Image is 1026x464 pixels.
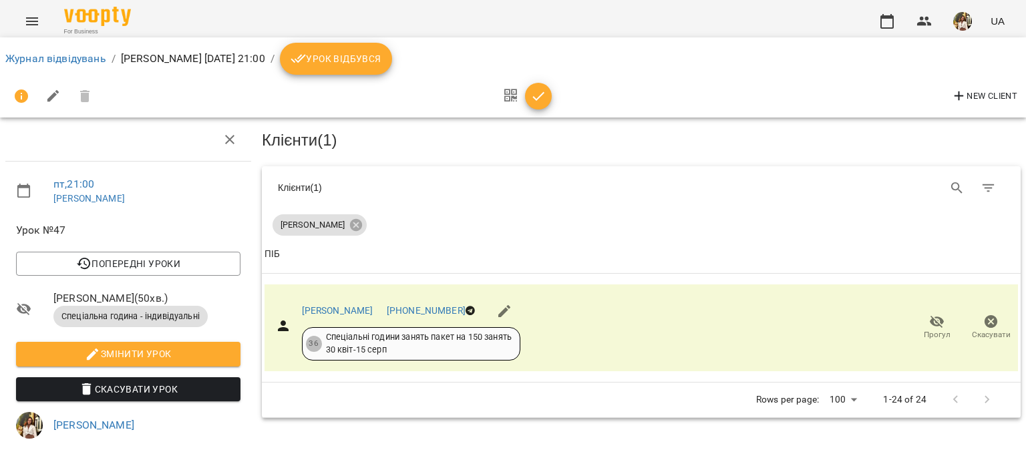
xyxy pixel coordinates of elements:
div: Table Toolbar [262,166,1021,209]
span: New Client [951,88,1017,104]
div: 100 [824,390,862,409]
div: Спеціальні години занять пакет на 150 занять 30 квіт - 15 серп [326,331,512,356]
div: Sort [265,246,280,262]
span: Урок №47 [16,222,240,238]
h3: Клієнти ( 1 ) [262,132,1021,149]
span: Скасувати Урок [27,381,230,397]
span: Прогул [924,329,951,340]
button: New Client [948,85,1021,107]
p: 1-24 of 24 [883,393,926,407]
div: [PERSON_NAME] [273,214,367,236]
span: ПІБ [265,246,1018,262]
div: Клієнти ( 1 ) [278,181,631,194]
a: пт , 21:00 [53,178,94,190]
img: Voopty Logo [64,7,131,26]
span: Попередні уроки [27,256,230,272]
p: Rows per page: [756,393,819,407]
button: UA [985,9,1010,33]
span: Урок відбувся [291,51,381,67]
li: / [271,51,275,67]
span: Змінити урок [27,346,230,362]
p: [PERSON_NAME] [DATE] 21:00 [121,51,265,67]
button: Змінити урок [16,342,240,366]
button: Скасувати [964,309,1018,346]
span: UA [991,14,1005,28]
button: Фільтр [973,172,1005,204]
span: [PERSON_NAME] [273,219,353,231]
span: Спеціальна година - індивідуальні [53,310,208,322]
span: Скасувати [972,329,1011,340]
button: Урок відбувся [280,43,392,75]
img: aea806cbca9c040a8c2344d296ea6535.jpg [953,12,972,31]
a: Журнал відвідувань [5,52,106,65]
a: [PHONE_NUMBER] [387,305,466,316]
button: Search [941,172,973,204]
div: ПІБ [265,246,280,262]
div: 36 [306,336,322,352]
span: [PERSON_NAME] ( 50 хв. ) [53,290,240,306]
a: [PERSON_NAME] [53,419,134,431]
li: / [112,51,116,67]
nav: breadcrumb [5,43,1021,75]
span: For Business [64,27,131,36]
img: aea806cbca9c040a8c2344d296ea6535.jpg [16,412,43,439]
button: Попередні уроки [16,252,240,276]
a: [PERSON_NAME] [302,305,373,316]
button: Прогул [910,309,964,346]
button: Скасувати Урок [16,377,240,401]
a: [PERSON_NAME] [53,193,125,204]
button: Menu [16,5,48,37]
